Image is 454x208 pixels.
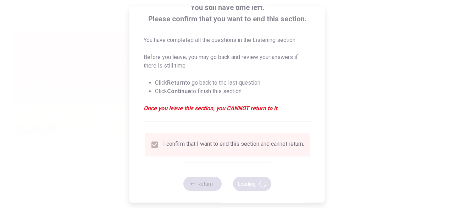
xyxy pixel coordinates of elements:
[163,140,304,149] div: I confirm that I want to end this section and cannot return.
[167,79,185,86] strong: Return
[155,79,311,87] li: Click to go back to the last question
[183,177,221,191] button: Return
[144,53,311,70] p: Before you leave, you may go back and review your answers if there is still time.
[167,88,191,95] strong: Continue
[144,2,311,25] span: You still have time left. Please confirm that you want to end this section.
[144,104,311,113] em: Once you leave this section, you CANNOT return to it.
[233,177,271,191] button: Loading
[155,87,311,96] li: Click to finish this section.
[144,36,311,44] p: You have completed all the questions in the Listening section.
